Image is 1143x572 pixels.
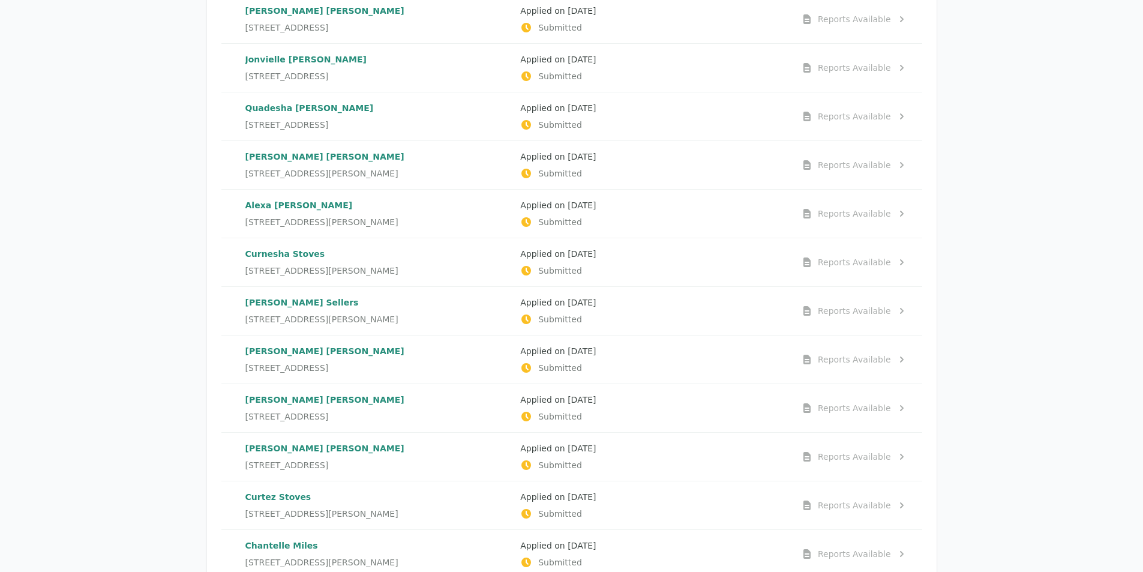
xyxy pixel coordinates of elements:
time: [DATE] [568,346,596,356]
a: [PERSON_NAME] [PERSON_NAME][STREET_ADDRESS]Applied on [DATE]SubmittedReports Available [221,336,922,384]
p: Curtez Stoves [245,491,511,503]
div: Reports Available [818,208,891,220]
p: Submitted [520,362,786,374]
time: [DATE] [568,200,596,210]
p: Submitted [520,265,786,277]
span: [STREET_ADDRESS][PERSON_NAME] [245,265,398,277]
a: Alexa [PERSON_NAME][STREET_ADDRESS][PERSON_NAME]Applied on [DATE]SubmittedReports Available [221,190,922,238]
p: Applied on [520,345,786,357]
p: Curnesha Stoves [245,248,511,260]
p: Chantelle Miles [245,540,511,552]
time: [DATE] [568,6,596,16]
span: [STREET_ADDRESS] [245,70,329,82]
a: Curtez Stoves[STREET_ADDRESS][PERSON_NAME]Applied on [DATE]SubmittedReports Available [221,481,922,529]
p: Applied on [520,394,786,406]
p: Jonvielle [PERSON_NAME] [245,53,511,65]
div: Reports Available [818,110,891,122]
p: [PERSON_NAME] [PERSON_NAME] [245,442,511,454]
p: Submitted [520,119,786,131]
p: [PERSON_NAME] [PERSON_NAME] [245,5,511,17]
time: [DATE] [568,249,596,259]
a: [PERSON_NAME] [PERSON_NAME][STREET_ADDRESS][PERSON_NAME]Applied on [DATE]SubmittedReports Available [221,141,922,189]
a: [PERSON_NAME] Sellers[STREET_ADDRESS][PERSON_NAME]Applied on [DATE]SubmittedReports Available [221,287,922,335]
time: [DATE] [568,444,596,453]
span: [STREET_ADDRESS] [245,119,329,131]
div: Reports Available [818,354,891,366]
p: [PERSON_NAME] [PERSON_NAME] [245,151,511,163]
span: [STREET_ADDRESS] [245,411,329,423]
div: Reports Available [818,305,891,317]
a: Quadesha [PERSON_NAME][STREET_ADDRESS]Applied on [DATE]SubmittedReports Available [221,92,922,140]
p: Submitted [520,411,786,423]
div: Reports Available [818,548,891,560]
span: [STREET_ADDRESS] [245,22,329,34]
p: [PERSON_NAME] [PERSON_NAME] [245,345,511,357]
p: Applied on [520,199,786,211]
p: Submitted [520,556,786,568]
div: Reports Available [818,62,891,74]
p: Submitted [520,70,786,82]
div: Reports Available [818,402,891,414]
p: Submitted [520,313,786,325]
time: [DATE] [568,492,596,502]
p: Submitted [520,216,786,228]
span: [STREET_ADDRESS][PERSON_NAME] [245,313,398,325]
time: [DATE] [568,55,596,64]
p: Applied on [520,540,786,552]
span: [STREET_ADDRESS][PERSON_NAME] [245,508,398,520]
p: Submitted [520,22,786,34]
div: Reports Available [818,159,891,171]
time: [DATE] [568,541,596,550]
p: Quadesha [PERSON_NAME] [245,102,511,114]
p: Applied on [520,248,786,260]
a: [PERSON_NAME] [PERSON_NAME][STREET_ADDRESS]Applied on [DATE]SubmittedReports Available [221,433,922,481]
div: Reports Available [818,13,891,25]
div: Reports Available [818,256,891,268]
time: [DATE] [568,298,596,307]
p: Applied on [520,151,786,163]
time: [DATE] [568,395,596,405]
p: [PERSON_NAME] [PERSON_NAME] [245,394,511,406]
p: Submitted [520,167,786,179]
p: Applied on [520,5,786,17]
div: Reports Available [818,451,891,463]
a: Curnesha Stoves[STREET_ADDRESS][PERSON_NAME]Applied on [DATE]SubmittedReports Available [221,238,922,286]
div: Reports Available [818,499,891,511]
time: [DATE] [568,103,596,113]
p: Alexa [PERSON_NAME] [245,199,511,211]
span: [STREET_ADDRESS] [245,362,329,374]
p: Applied on [520,102,786,114]
p: Applied on [520,53,786,65]
p: Applied on [520,491,786,503]
time: [DATE] [568,152,596,161]
span: [STREET_ADDRESS][PERSON_NAME] [245,556,398,568]
p: Submitted [520,459,786,471]
p: Applied on [520,442,786,454]
a: [PERSON_NAME] [PERSON_NAME][STREET_ADDRESS]Applied on [DATE]SubmittedReports Available [221,384,922,432]
span: [STREET_ADDRESS][PERSON_NAME] [245,216,398,228]
p: [PERSON_NAME] Sellers [245,297,511,309]
span: [STREET_ADDRESS] [245,459,329,471]
a: Jonvielle [PERSON_NAME][STREET_ADDRESS]Applied on [DATE]SubmittedReports Available [221,44,922,92]
p: Submitted [520,508,786,520]
span: [STREET_ADDRESS][PERSON_NAME] [245,167,398,179]
p: Applied on [520,297,786,309]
